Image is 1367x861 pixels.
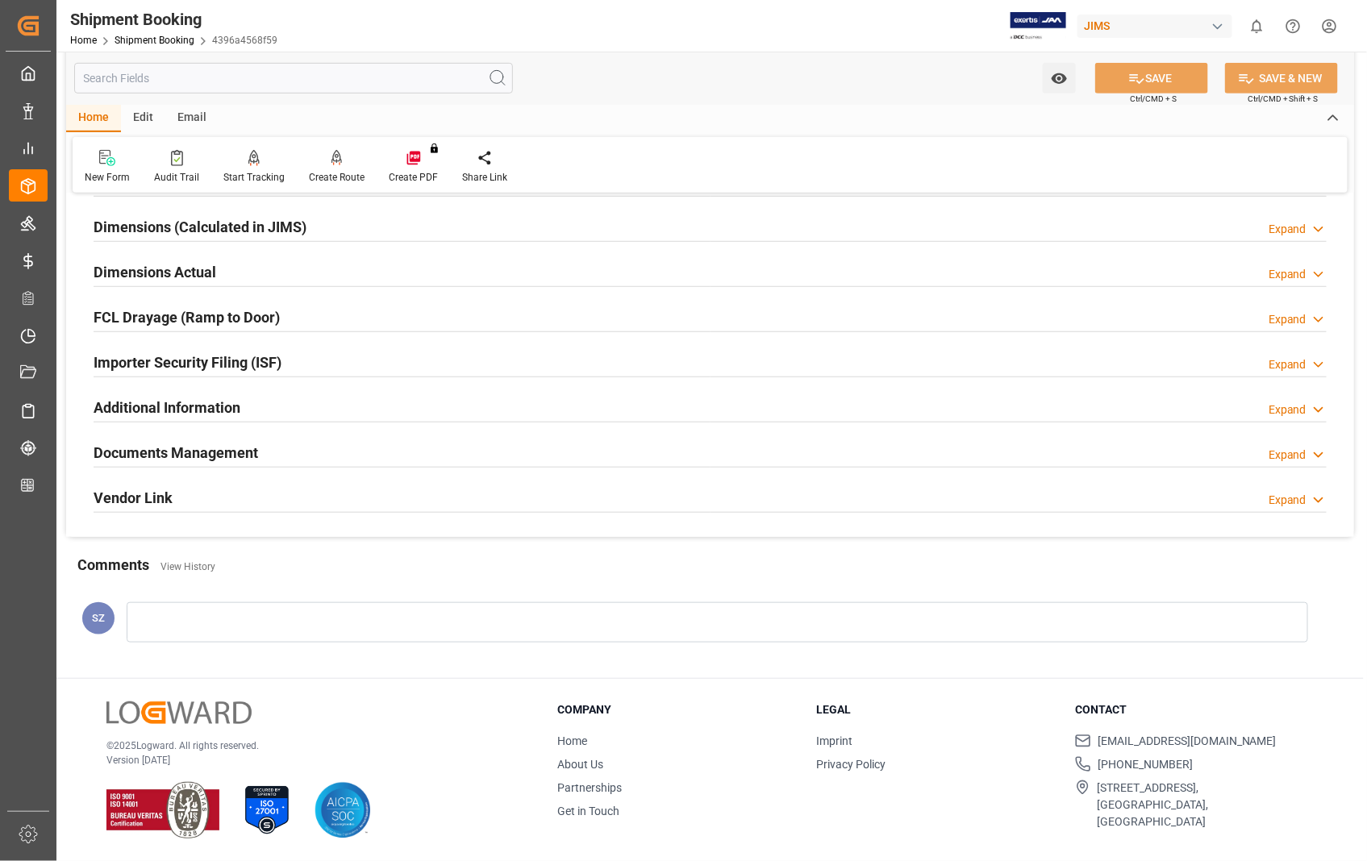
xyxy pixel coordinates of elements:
[92,612,105,624] span: SZ
[165,105,219,132] div: Email
[309,170,365,185] div: Create Route
[1239,8,1275,44] button: show 0 new notifications
[1248,93,1319,105] span: Ctrl/CMD + Shift + S
[557,701,796,718] h3: Company
[1043,63,1076,94] button: open menu
[1075,701,1314,718] h3: Contact
[315,782,371,838] img: AICPA SOC
[70,35,97,46] a: Home
[121,105,165,132] div: Edit
[115,35,194,46] a: Shipment Booking
[1269,492,1307,509] div: Expand
[160,561,215,572] a: View History
[1275,8,1311,44] button: Help Center
[74,63,513,94] input: Search Fields
[223,170,285,185] div: Start Tracking
[94,216,306,238] h2: Dimensions (Calculated in JIMS)
[1269,447,1307,464] div: Expand
[154,170,199,185] div: Audit Trail
[70,7,277,31] div: Shipment Booking
[557,781,622,794] a: Partnerships
[94,351,281,373] h2: Importer Security Filing (ISF)
[1269,356,1307,373] div: Expand
[557,734,587,747] a: Home
[557,758,603,771] a: About Us
[1225,63,1338,94] button: SAVE & NEW
[1077,10,1239,41] button: JIMS
[106,782,219,838] img: ISO 9001 & ISO 14001 Certification
[66,105,121,132] div: Home
[106,753,517,767] p: Version [DATE]
[816,734,852,747] a: Imprint
[77,554,149,576] h2: Comments
[106,701,252,725] img: Logward Logo
[816,758,886,771] a: Privacy Policy
[1269,311,1307,328] div: Expand
[557,805,619,817] a: Get in Touch
[462,170,507,185] div: Share Link
[94,306,280,328] h2: FCL Drayage (Ramp to Door)
[239,782,295,838] img: ISO 27001 Certification
[1130,93,1177,105] span: Ctrl/CMD + S
[94,442,258,464] h2: Documents Management
[1098,756,1193,773] span: [PHONE_NUMBER]
[1269,266,1307,283] div: Expand
[94,397,240,418] h2: Additional Information
[1095,63,1208,94] button: SAVE
[94,487,173,509] h2: Vendor Link
[1011,12,1066,40] img: Exertis%20JAM%20-%20Email%20Logo.jpg_1722504956.jpg
[1269,401,1307,418] div: Expand
[85,170,130,185] div: New Form
[106,738,517,753] p: © 2025 Logward. All rights reserved.
[1098,733,1277,750] span: [EMAIL_ADDRESS][DOMAIN_NAME]
[1269,221,1307,238] div: Expand
[1077,15,1232,38] div: JIMS
[94,261,216,283] h2: Dimensions Actual
[1097,780,1314,830] span: [STREET_ADDRESS], [GEOGRAPHIC_DATA], [GEOGRAPHIC_DATA]
[816,701,1055,718] h3: Legal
